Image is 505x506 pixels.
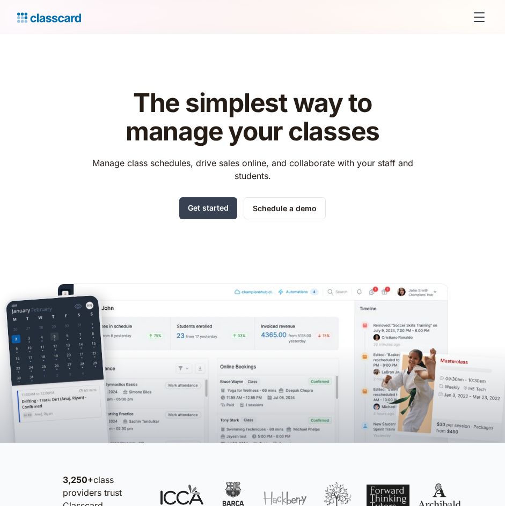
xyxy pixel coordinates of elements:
p: Manage class schedules, drive sales online, and collaborate with your staff and students. [82,157,423,182]
strong: 3,250+ [63,474,93,485]
div: menu [466,4,488,30]
a: home [17,10,81,25]
h1: The simplest way to manage your classes [82,89,423,146]
a: Get started [179,197,237,219]
a: Schedule a demo [244,197,326,219]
